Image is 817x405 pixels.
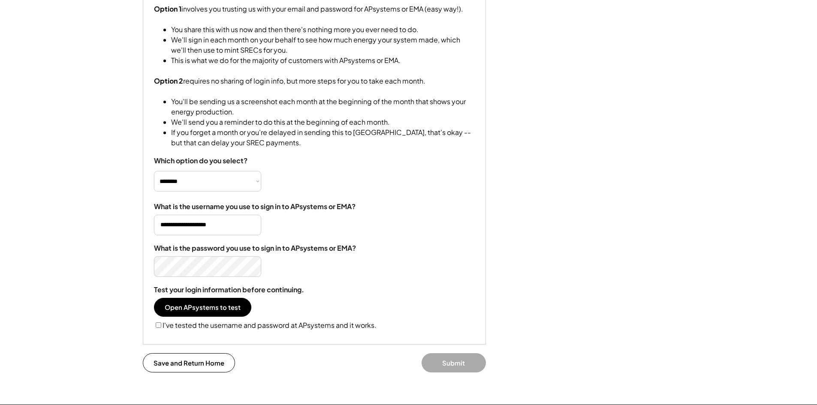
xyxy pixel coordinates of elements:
[171,117,475,127] li: We'll send you a reminder to do this at the beginning of each month.
[171,96,475,117] li: You'll be sending us a screenshot each month at the beginning of the month that shows your energy...
[163,321,377,330] label: I've tested the username and password at APsystems and it works.
[154,202,356,211] div: What is the username you use to sign in to APsystems or EMA?
[422,353,486,372] button: Submit
[154,156,247,165] div: Which option do you select?
[154,244,356,253] div: What is the password you use to sign in to APsystems or EMA?
[143,353,235,372] button: Save and Return Home
[171,35,475,55] li: We'll sign in each month on your behalf to see how much energy your system made, which we'll then...
[154,4,181,13] strong: Option 1
[154,76,183,85] strong: Option 2
[154,298,251,317] button: Open APsystems to test
[171,127,475,148] li: If you forget a month or you're delayed in sending this to [GEOGRAPHIC_DATA], that's okay -- but ...
[171,55,475,66] li: This is what we do for the majority of customers with APsystems or EMA.
[154,285,304,294] div: Test your login information before continuing.
[171,24,475,35] li: You share this with us now and then there's nothing more you ever need to do.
